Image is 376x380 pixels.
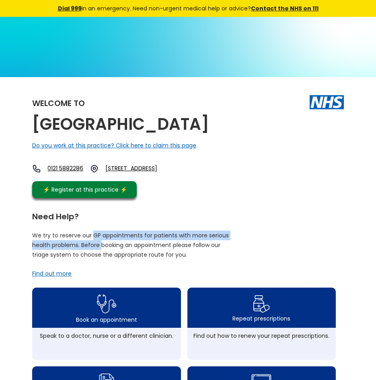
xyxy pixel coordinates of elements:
[191,332,332,340] div: Find out how to renew your repeat prescriptions.
[187,288,336,360] a: repeat prescription iconRepeat prescriptionsFind out how to renew your repeat prescriptions.
[32,181,137,198] a: ⚡️ Register at this practice ⚡️
[76,316,137,324] div: Book an appointment
[46,4,331,13] div: in an emergency. Need non-urgent medical help or advice?
[232,315,290,323] div: Repeat prescriptions
[251,4,318,12] a: Contact the NHS on 111
[32,141,196,149] a: Do you work at this practice? Click here to claim this page
[310,95,344,109] img: The NHS logo
[90,164,99,173] img: practice location icon
[47,164,83,173] a: 0121 5882286
[32,270,72,278] a: Find out more
[36,332,177,340] div: Speak to a doctor, nurse or a different clinician.
[39,185,131,194] div: ⚡️ Register at this practice ⚡️
[32,208,336,221] div: Need Help?
[97,292,116,316] img: book appointment icon
[105,164,177,173] a: [STREET_ADDRESS]
[32,115,209,133] h2: [GEOGRAPHIC_DATA]
[58,4,82,12] a: Dial 999
[32,99,85,107] div: Welcome to
[32,231,229,259] p: We try to reserve our GP appointments for patients with more serious health problems. Before book...
[32,288,181,360] a: book appointment icon Book an appointmentSpeak to a doctor, nurse or a different clinician.
[253,293,270,315] img: repeat prescription icon
[32,164,41,173] img: telephone icon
